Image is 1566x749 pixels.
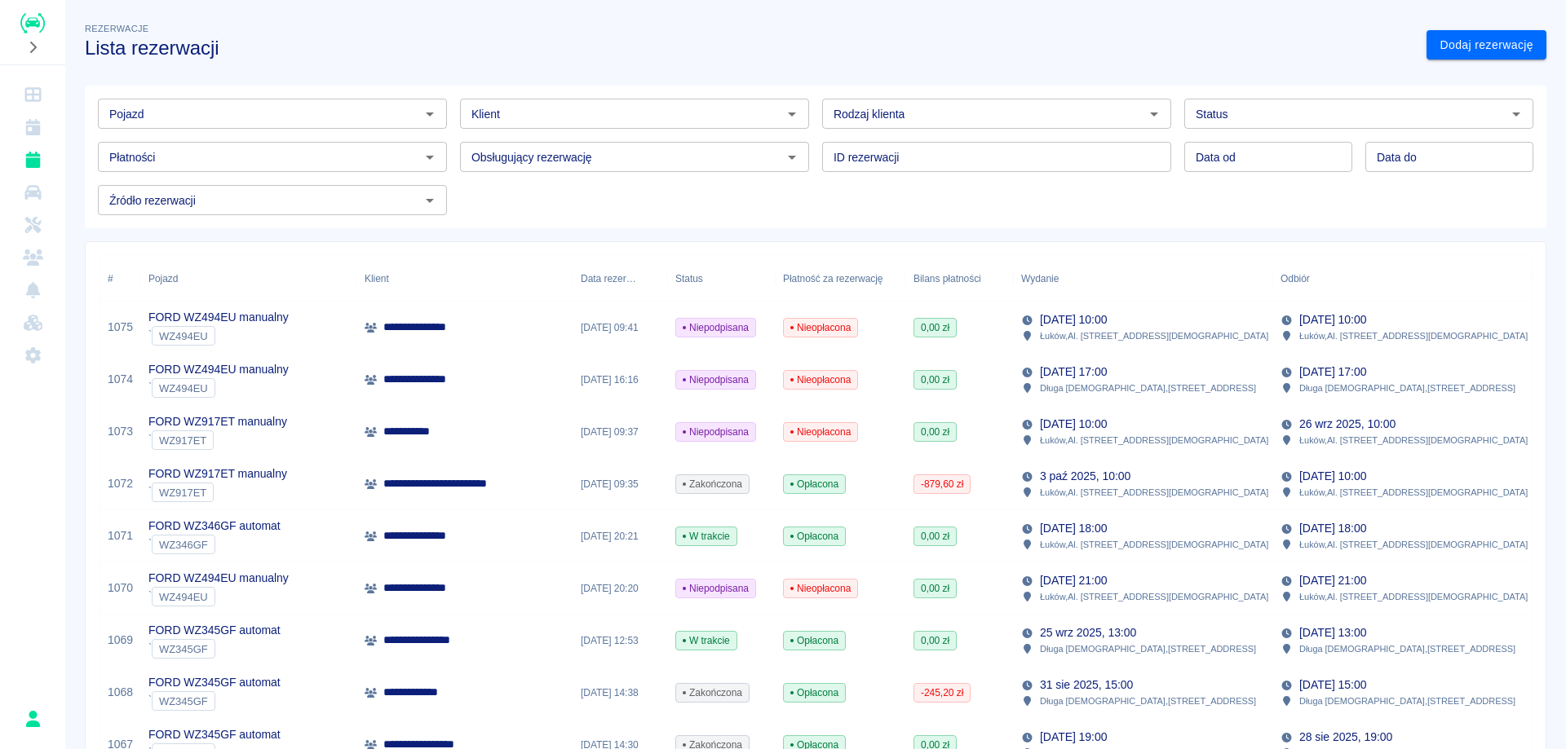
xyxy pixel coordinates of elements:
[1281,256,1310,302] div: Odbiór
[148,309,289,326] p: FORD WZ494EU manualny
[913,256,981,302] div: Bilans płatności
[108,371,133,388] a: 1074
[1299,572,1366,589] p: [DATE] 21:00
[108,256,113,302] div: #
[1040,572,1107,589] p: [DATE] 21:00
[1040,641,1256,656] p: Długa [DEMOGRAPHIC_DATA] , [STREET_ADDRESS]
[1310,267,1333,290] button: Sort
[784,685,845,700] span: Opłacona
[418,189,441,212] button: Otwórz
[7,78,59,111] a: Dashboard
[1013,256,1272,302] div: Wydanie
[667,256,775,302] div: Status
[1040,694,1256,708] p: Długa [DEMOGRAPHIC_DATA] , [STREET_ADDRESS]
[573,354,667,406] div: [DATE] 16:16
[108,423,133,440] a: 1073
[676,372,755,387] span: Niepodpisana
[784,477,845,491] span: Opłacona
[1040,363,1107,381] p: [DATE] 17:00
[148,413,287,430] p: FORD WZ917ET manualny
[148,361,289,378] p: FORD WZ494EU manualny
[153,487,213,499] span: WZ917ET
[581,256,636,302] div: Data rezerwacji
[1299,311,1366,328] p: [DATE] 10:00
[108,684,133,701] a: 1068
[1040,676,1133,694] p: 31 sie 2025, 15:00
[573,615,667,667] div: [DATE] 12:53
[153,695,215,707] span: WZ345GF
[418,103,441,126] button: Otwórz
[1299,589,1528,604] p: Łuków , Al. [STREET_ADDRESS][DEMOGRAPHIC_DATA]
[784,633,845,648] span: Opłacona
[1299,676,1366,694] p: [DATE] 15:00
[784,581,857,596] span: Nieopłacona
[1299,641,1515,656] p: Długa [DEMOGRAPHIC_DATA] , [STREET_ADDRESS]
[573,256,667,302] div: Data rezerwacji
[148,256,178,302] div: Pojazd
[1040,416,1107,433] p: [DATE] 10:00
[418,146,441,169] button: Otwórz
[148,639,281,659] div: `
[7,241,59,274] a: Klienci
[676,320,755,335] span: Niepodpisana
[573,302,667,354] div: [DATE] 09:41
[573,458,667,510] div: [DATE] 09:35
[85,37,1413,59] h3: Lista rezerwacji
[784,529,845,544] span: Opłacona
[1040,624,1136,641] p: 25 wrz 2025, 13:00
[1505,103,1528,126] button: Otwórz
[1059,267,1082,290] button: Sort
[1040,328,1268,343] p: Łuków , Al. [STREET_ADDRESS][DEMOGRAPHIC_DATA]
[153,434,213,447] span: WZ917ET
[1143,103,1166,126] button: Otwórz
[781,103,803,126] button: Otwórz
[356,256,573,302] div: Klient
[140,256,356,302] div: Pojazd
[676,581,755,596] span: Niepodpisana
[20,37,45,58] button: Rozwiń nawigację
[1299,537,1528,552] p: Łuków , Al. [STREET_ADDRESS][DEMOGRAPHIC_DATA]
[914,685,970,700] span: -245,20 zł
[108,527,133,544] a: 1071
[1299,468,1366,485] p: [DATE] 10:00
[148,378,289,398] div: `
[1365,142,1533,172] input: DD.MM.YYYY
[365,256,389,302] div: Klient
[1299,694,1515,708] p: Długa [DEMOGRAPHIC_DATA] , [STREET_ADDRESS]
[1184,142,1352,172] input: DD.MM.YYYY
[153,643,215,655] span: WZ345GF
[914,425,956,439] span: 0,00 zł
[148,691,281,711] div: `
[7,274,59,306] a: Powiadomienia
[573,562,667,615] div: [DATE] 20:20
[108,475,133,492] a: 1072
[1040,537,1268,552] p: Łuków , Al. [STREET_ADDRESS][DEMOGRAPHIC_DATA]
[781,146,803,169] button: Otwórz
[108,319,133,336] a: 1075
[784,425,857,439] span: Nieopłacona
[1299,485,1528,500] p: Łuków , Al. [STREET_ADDRESS][DEMOGRAPHIC_DATA]
[573,667,667,719] div: [DATE] 14:38
[148,465,287,482] p: FORD WZ917ET manualny
[108,579,133,597] a: 1070
[1040,311,1107,328] p: [DATE] 10:00
[7,176,59,209] a: Flota
[1299,328,1528,343] p: Łuków , Al. [STREET_ADDRESS][DEMOGRAPHIC_DATA]
[914,320,956,335] span: 0,00 zł
[676,633,737,648] span: W trakcie
[636,267,659,290] button: Sort
[1021,256,1059,302] div: Wydanie
[148,430,287,450] div: `
[1427,30,1546,60] a: Dodaj rezerwację
[1040,520,1107,537] p: [DATE] 18:00
[1040,485,1268,500] p: Łuków , Al. [STREET_ADDRESS][DEMOGRAPHIC_DATA]
[85,24,148,33] span: Rezerwacje
[1299,729,1392,746] p: 28 sie 2025, 19:00
[1272,256,1532,302] div: Odbiór
[7,111,59,143] a: Kalendarz
[1299,433,1528,447] p: Łuków , Al. [STREET_ADDRESS][DEMOGRAPHIC_DATA]
[7,209,59,241] a: Serwisy
[675,256,703,302] div: Status
[148,482,287,502] div: `
[1299,381,1515,395] p: Długa [DEMOGRAPHIC_DATA] , [STREET_ADDRESS]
